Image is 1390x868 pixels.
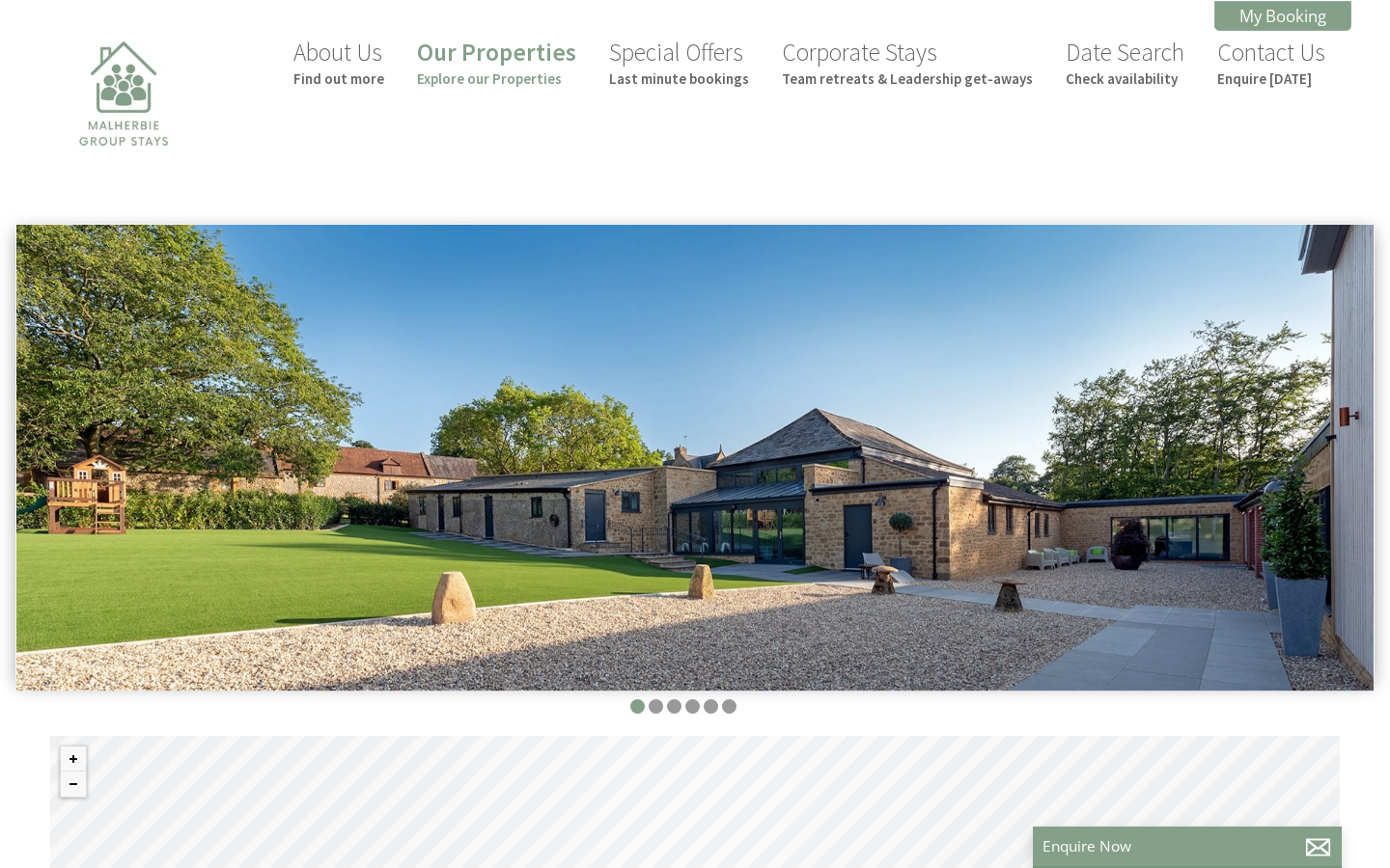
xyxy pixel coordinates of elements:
[293,37,384,88] a: About UsFind out more
[293,69,384,88] small: Find out more
[609,69,749,88] small: Last minute bookings
[782,37,1033,88] a: Corporate StaysTeam retreats & Leadership get-aways
[1217,37,1325,88] a: Contact UsEnquire [DATE]
[61,772,86,797] button: Zoom out
[61,746,86,772] button: Zoom in
[609,37,749,88] a: Special OffersLast minute bookings
[1042,836,1332,856] p: Enquire Now
[1217,69,1325,88] small: Enquire [DATE]
[1214,1,1351,31] a: My Booking
[1066,37,1184,88] a: Date SearchCheck availability
[417,69,576,88] small: Explore our Properties
[417,37,576,88] a: Our PropertiesExplore our Properties
[1066,69,1184,88] small: Check availability
[27,29,220,222] img: Malherbie Group Stays
[782,69,1033,88] small: Team retreats & Leadership get-aways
